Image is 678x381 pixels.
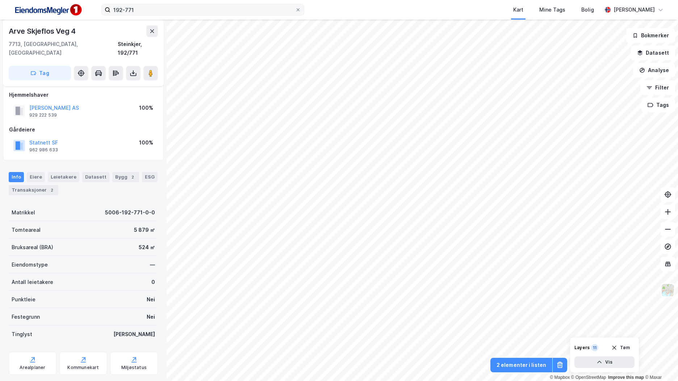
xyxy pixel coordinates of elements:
[121,365,147,370] div: Miljøstatus
[574,356,635,368] button: Vis
[139,138,153,147] div: 100%
[631,46,675,60] button: Datasett
[591,344,598,351] div: 11
[105,208,155,217] div: 5006-192-771-0-0
[27,172,45,182] div: Eiere
[9,185,58,195] div: Transaksjoner
[581,5,594,14] div: Bolig
[12,243,53,252] div: Bruksareal (BRA)
[571,375,606,380] a: OpenStreetMap
[118,40,158,57] div: Steinkjer, 192/771
[574,345,590,351] div: Layers
[490,358,552,372] button: 2 elementer i listen
[607,342,635,353] button: Tøm
[614,5,655,14] div: [PERSON_NAME]
[29,112,57,118] div: 929 222 539
[9,40,118,57] div: 7713, [GEOGRAPHIC_DATA], [GEOGRAPHIC_DATA]
[12,226,41,234] div: Tomteareal
[9,125,158,134] div: Gårdeiere
[139,243,155,252] div: 524 ㎡
[112,172,139,182] div: Bygg
[82,172,109,182] div: Datasett
[48,187,55,194] div: 2
[633,63,675,78] button: Analyse
[12,330,32,339] div: Tinglyst
[9,91,158,99] div: Hjemmelshaver
[12,208,35,217] div: Matrikkel
[539,5,565,14] div: Mine Tags
[12,295,35,304] div: Punktleie
[67,365,99,370] div: Kommunekart
[9,66,71,80] button: Tag
[642,346,678,381] iframe: Chat Widget
[9,25,77,37] div: Arve Skjeflos Veg 4
[661,283,675,297] img: Z
[29,147,58,153] div: 962 986 633
[134,226,155,234] div: 5 879 ㎡
[151,278,155,286] div: 0
[640,80,675,95] button: Filter
[139,104,153,112] div: 100%
[150,260,155,269] div: —
[129,173,136,181] div: 2
[9,172,24,182] div: Info
[110,4,295,15] input: Søk på adresse, matrikkel, gårdeiere, leietakere eller personer
[642,346,678,381] div: Kontrollprogram for chat
[142,172,158,182] div: ESG
[550,375,570,380] a: Mapbox
[113,330,155,339] div: [PERSON_NAME]
[12,260,48,269] div: Eiendomstype
[147,295,155,304] div: Nei
[608,375,644,380] a: Improve this map
[20,365,45,370] div: Arealplaner
[12,2,84,18] img: F4PB6Px+NJ5v8B7XTbfpPpyloAAAAASUVORK5CYII=
[147,313,155,321] div: Nei
[12,313,40,321] div: Festegrunn
[12,278,53,286] div: Antall leietakere
[626,28,675,43] button: Bokmerker
[513,5,523,14] div: Kart
[641,98,675,112] button: Tags
[48,172,79,182] div: Leietakere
